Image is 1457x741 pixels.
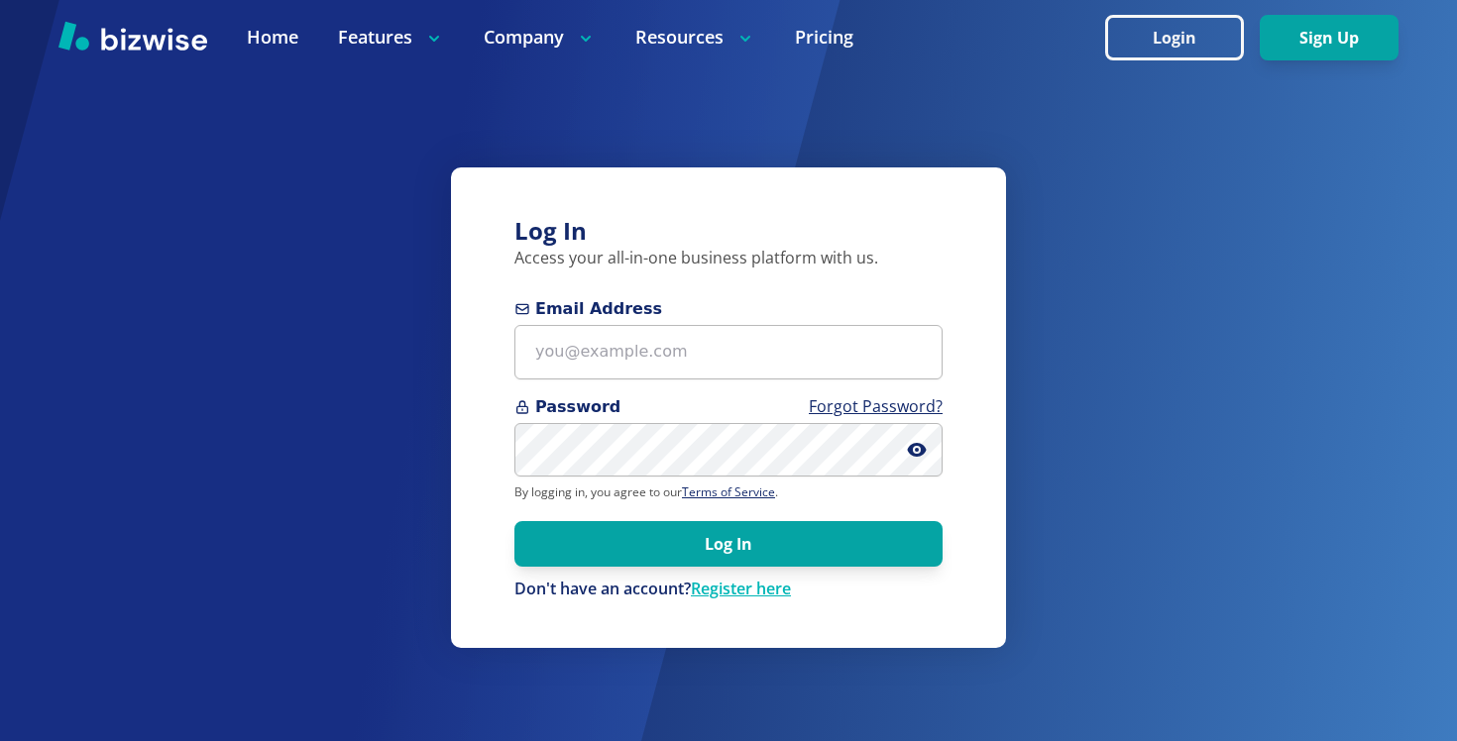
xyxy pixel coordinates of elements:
a: Sign Up [1260,29,1399,48]
p: Company [484,25,596,50]
p: Features [338,25,444,50]
span: Password [514,395,943,419]
p: Access your all-in-one business platform with us. [514,248,943,269]
input: you@example.com [514,325,943,379]
button: Log In [514,521,943,567]
a: Pricing [795,25,853,50]
div: Don't have an account?Register here [514,579,943,600]
a: Register here [691,578,791,599]
p: By logging in, you agree to our . [514,484,943,500]
a: Home [247,25,298,50]
button: Sign Up [1260,15,1399,60]
p: Don't have an account? [514,579,943,600]
a: Forgot Password? [809,395,943,417]
span: Email Address [514,297,943,321]
a: Terms of Service [682,483,775,500]
button: Login [1105,15,1244,60]
a: Login [1105,29,1260,48]
p: Resources [635,25,755,50]
img: Bizwise Logo [58,21,207,51]
h3: Log In [514,215,943,248]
